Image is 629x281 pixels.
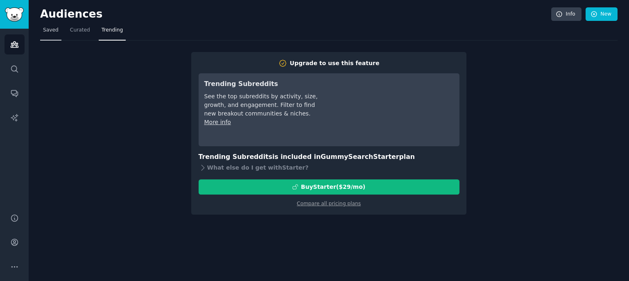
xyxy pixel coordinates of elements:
img: GummySearch logo [5,7,24,22]
h2: Audiences [40,8,551,21]
a: Compare all pricing plans [297,201,361,206]
span: Saved [43,27,59,34]
div: What else do I get with Starter ? [199,162,459,174]
div: Buy Starter ($ 29 /mo ) [301,183,365,191]
a: Trending [99,24,126,41]
h3: Trending Subreddits [204,79,319,89]
span: Curated [70,27,90,34]
h3: Trending Subreddits is included in plan [199,152,459,162]
a: New [586,7,618,21]
div: See the top subreddits by activity, size, growth, and engagement. Filter to find new breakout com... [204,92,319,118]
iframe: YouTube video player [331,79,454,140]
a: Saved [40,24,61,41]
span: Trending [102,27,123,34]
button: BuyStarter($29/mo) [199,179,459,195]
a: Info [551,7,581,21]
a: Curated [67,24,93,41]
div: Upgrade to use this feature [290,59,380,68]
a: More info [204,119,231,125]
span: GummySearch Starter [321,153,399,161]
